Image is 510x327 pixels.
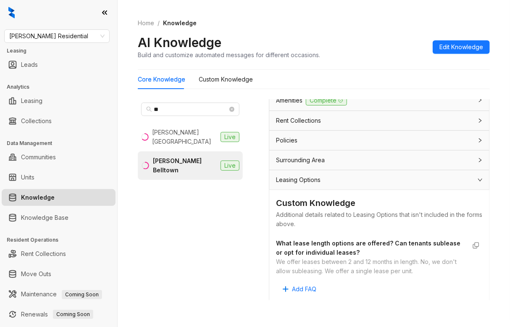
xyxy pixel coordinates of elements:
[439,42,483,52] span: Edit Knowledge
[2,113,116,129] li: Collections
[136,18,156,28] a: Home
[276,116,321,125] span: Rent Collections
[276,210,483,229] div: Additional details related to Leasing Options that isn't included in the forms above.
[7,83,117,91] h3: Analytics
[21,56,38,73] a: Leads
[21,113,52,129] a: Collections
[8,7,15,18] img: logo
[478,158,483,163] span: collapsed
[146,106,152,112] span: search
[269,150,489,170] div: Surrounding Area
[21,149,56,166] a: Communities
[152,128,217,146] div: [PERSON_NAME] [GEOGRAPHIC_DATA]
[153,156,217,175] div: [PERSON_NAME] Belltown
[62,290,102,299] span: Coming Soon
[21,266,51,282] a: Move Outs
[478,98,483,103] span: collapsed
[2,245,116,262] li: Rent Collections
[269,170,489,190] div: Leasing Options
[138,50,320,59] div: Build and customize automated messages for different occasions.
[478,138,483,143] span: collapsed
[276,197,483,210] div: Custom Knowledge
[2,169,116,186] li: Units
[7,236,117,244] h3: Resident Operations
[229,107,234,112] span: close-circle
[2,209,116,226] li: Knowledge Base
[269,111,489,130] div: Rent Collections
[276,240,460,256] strong: What lease length options are offered? Can tenants sublease or opt for individual leases?
[7,47,117,55] h3: Leasing
[158,18,160,28] li: /
[21,306,93,323] a: RenewalsComing Soon
[478,177,483,182] span: expanded
[2,286,116,303] li: Maintenance
[306,95,347,105] span: Complete
[2,189,116,206] li: Knowledge
[21,189,55,206] a: Knowledge
[138,34,221,50] h2: AI Knowledge
[221,161,239,171] span: Live
[2,92,116,109] li: Leasing
[21,209,68,226] a: Knowledge Base
[21,92,42,109] a: Leasing
[276,282,323,296] button: Add FAQ
[21,169,34,186] a: Units
[9,30,105,42] span: Griffis Residential
[292,285,316,294] span: Add FAQ
[2,306,116,323] li: Renewals
[7,140,117,147] h3: Data Management
[269,90,489,111] div: AmenitiesComplete
[478,118,483,123] span: collapsed
[2,266,116,282] li: Move Outs
[199,75,253,84] div: Custom Knowledge
[433,40,490,54] button: Edit Knowledge
[276,136,297,145] span: Policies
[138,75,185,84] div: Core Knowledge
[221,132,239,142] span: Live
[276,175,321,185] span: Leasing Options
[2,56,116,73] li: Leads
[276,257,466,276] div: We offer leases between 2 and 12 months in length. No, we don't allow subleasing. We offer a sing...
[276,96,302,105] span: Amenities
[163,19,197,26] span: Knowledge
[269,131,489,150] div: Policies
[276,156,325,165] span: Surrounding Area
[53,310,93,319] span: Coming Soon
[21,245,66,262] a: Rent Collections
[2,149,116,166] li: Communities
